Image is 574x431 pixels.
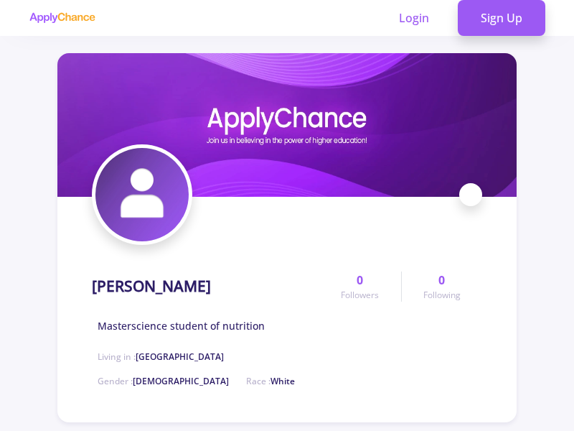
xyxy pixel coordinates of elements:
span: 0 [357,272,363,289]
span: [GEOGRAPHIC_DATA] [136,351,224,363]
a: 0Following [401,272,482,302]
span: Followers [341,289,379,302]
img: Mary Youseficover image [57,53,517,197]
span: Living in : [98,351,224,363]
span: Masterscience student of nutrition [98,318,265,333]
img: applychance logo text only [29,12,95,24]
span: Gender : [98,375,229,387]
span: White [270,375,295,387]
span: Race : [246,375,295,387]
h1: [PERSON_NAME] [92,277,211,295]
span: 0 [438,272,445,289]
img: Mary Yousefiavatar [95,148,189,241]
a: 0Followers [319,272,400,302]
span: [DEMOGRAPHIC_DATA] [133,375,229,387]
span: Following [423,289,461,302]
